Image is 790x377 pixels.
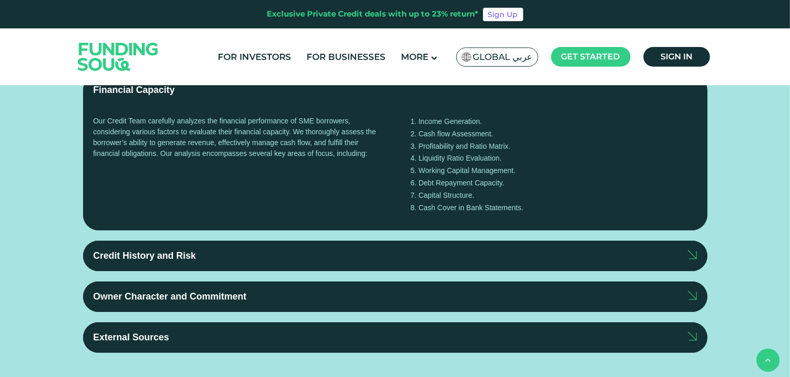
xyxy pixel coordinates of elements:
img: arrow up [688,332,697,341]
li: Liquidity Ratio Evaluation. [411,152,697,165]
img: arrow right [688,291,697,300]
div: Credit History and Risk [93,249,196,263]
button: back [756,349,780,372]
li: Income Generation. [411,116,697,128]
li: Profitability and Ratio Matrix. [411,140,697,152]
li: Working Capital Management. [411,165,697,177]
span: Global عربي [473,51,533,63]
a: For Businesses [304,49,388,66]
a: Sign in [643,47,710,67]
div: External Sources [93,331,169,344]
li: Cash Cover in Bank Statements. [411,201,697,214]
img: arrow right [688,250,697,259]
a: Sign Up [483,8,523,21]
a: For Investors [215,49,294,66]
li: Debt Repayment Capacity. [411,177,697,190]
div: Exclusive Private Credit deals with up to 23% return* [267,8,479,20]
div: Owner Character and Commitment [93,290,247,304]
li: Capital Structure. [411,190,697,202]
img: SA Flag [462,53,471,61]
div: Our Credit Team carefully analyzes the financial performance of SME borrowers, considering variou... [93,116,380,220]
span: Get started [561,52,620,61]
div: Financial Capacity [93,83,175,97]
li: Cash flow Assessment. [411,128,697,140]
span: Sign in [660,52,692,61]
img: Logo [68,30,169,83]
span: More [401,52,428,62]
